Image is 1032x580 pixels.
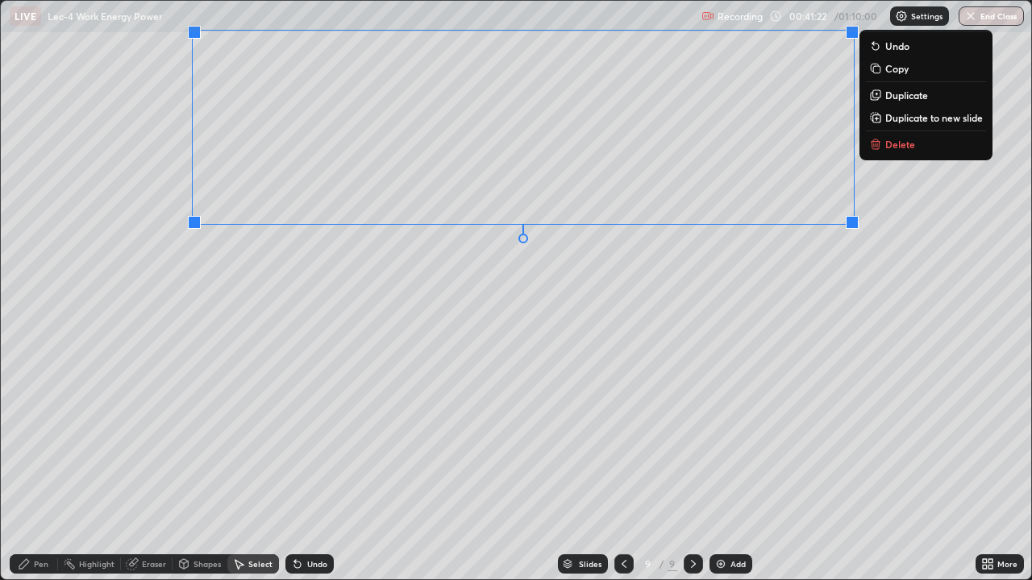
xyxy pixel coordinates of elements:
button: Duplicate [866,85,986,105]
div: / [660,559,664,569]
img: end-class-cross [964,10,977,23]
div: Pen [34,560,48,568]
div: 9 [668,557,677,571]
button: Delete [866,135,986,154]
button: Undo [866,36,986,56]
p: Duplicate [885,89,928,101]
p: Copy [885,62,909,75]
div: Shapes [193,560,221,568]
div: 9 [640,559,656,569]
img: recording.375f2c34.svg [701,10,714,23]
div: Slides [579,560,601,568]
button: Duplicate to new slide [866,108,986,127]
p: Delete [885,138,915,151]
div: Add [730,560,746,568]
button: Copy [866,59,986,78]
div: Highlight [79,560,114,568]
p: Recording [718,10,763,23]
p: Settings [911,12,943,20]
button: End Class [959,6,1024,26]
p: Undo [885,39,909,52]
div: More [997,560,1017,568]
div: Undo [307,560,327,568]
img: class-settings-icons [895,10,908,23]
p: LIVE [15,10,36,23]
p: Duplicate to new slide [885,111,983,124]
div: Eraser [142,560,166,568]
p: Lec-4 Work Energy Power [48,10,162,23]
img: add-slide-button [714,557,727,570]
div: Select [248,560,273,568]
